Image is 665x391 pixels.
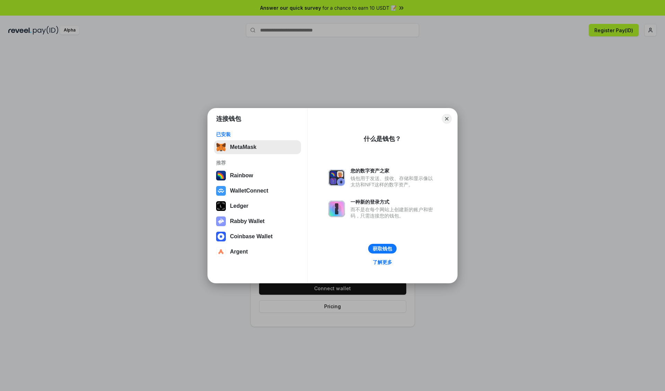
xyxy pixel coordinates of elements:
[216,131,299,137] div: 已安装
[216,216,226,226] img: svg+xml,%3Csvg%20xmlns%3D%22http%3A%2F%2Fwww.w3.org%2F2000%2Fsvg%22%20fill%3D%22none%22%20viewBox...
[369,258,396,267] a: 了解更多
[216,142,226,152] img: svg+xml,%3Csvg%20fill%3D%22none%22%20height%3D%2233%22%20viewBox%3D%220%200%2035%2033%22%20width%...
[216,186,226,196] img: svg+xml,%3Csvg%20width%3D%2228%22%20height%3D%2228%22%20viewBox%3D%220%200%2028%2028%22%20fill%3D...
[351,206,436,219] div: 而不是在每个网站上创建新的账户和密码，只需连接您的钱包。
[216,232,226,241] img: svg+xml,%3Csvg%20width%3D%2228%22%20height%3D%2228%22%20viewBox%3D%220%200%2028%2028%22%20fill%3D...
[230,144,256,150] div: MetaMask
[230,233,273,240] div: Coinbase Wallet
[351,168,436,174] div: 您的数字资产之家
[214,184,301,198] button: WalletConnect
[214,169,301,183] button: Rainbow
[216,247,226,257] img: svg+xml,%3Csvg%20width%3D%2228%22%20height%3D%2228%22%20viewBox%3D%220%200%2028%2028%22%20fill%3D...
[216,115,241,123] h1: 连接钱包
[373,259,392,265] div: 了解更多
[230,172,253,179] div: Rainbow
[373,246,392,252] div: 获取钱包
[216,160,299,166] div: 推荐
[216,171,226,180] img: svg+xml,%3Csvg%20width%3D%22120%22%20height%3D%22120%22%20viewBox%3D%220%200%20120%20120%22%20fil...
[214,245,301,259] button: Argent
[328,201,345,217] img: svg+xml,%3Csvg%20xmlns%3D%22http%3A%2F%2Fwww.w3.org%2F2000%2Fsvg%22%20fill%3D%22none%22%20viewBox...
[364,135,401,143] div: 什么是钱包？
[214,230,301,243] button: Coinbase Wallet
[442,114,452,124] button: Close
[216,201,226,211] img: svg+xml,%3Csvg%20xmlns%3D%22http%3A%2F%2Fwww.w3.org%2F2000%2Fsvg%22%20width%3D%2228%22%20height%3...
[368,244,397,254] button: 获取钱包
[230,249,248,255] div: Argent
[230,218,265,224] div: Rabby Wallet
[328,169,345,186] img: svg+xml,%3Csvg%20xmlns%3D%22http%3A%2F%2Fwww.w3.org%2F2000%2Fsvg%22%20fill%3D%22none%22%20viewBox...
[230,188,268,194] div: WalletConnect
[351,199,436,205] div: 一种新的登录方式
[351,175,436,188] div: 钱包用于发送、接收、存储和显示像以太坊和NFT这样的数字资产。
[214,199,301,213] button: Ledger
[214,214,301,228] button: Rabby Wallet
[214,140,301,154] button: MetaMask
[230,203,248,209] div: Ledger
